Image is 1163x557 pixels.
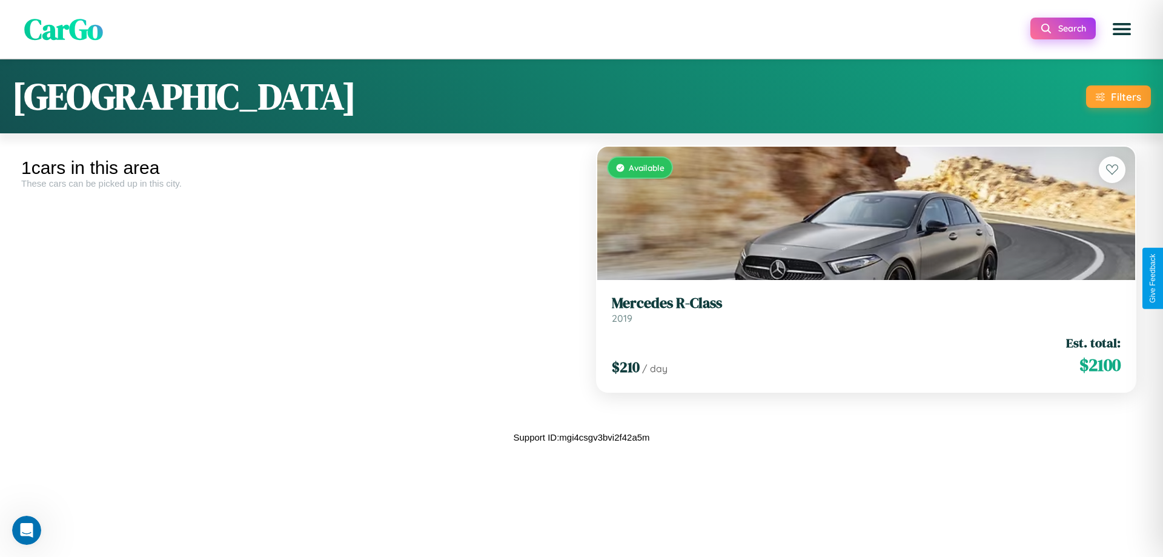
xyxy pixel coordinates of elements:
span: Est. total: [1066,334,1121,352]
h1: [GEOGRAPHIC_DATA] [12,72,356,121]
span: 2019 [612,312,632,324]
span: $ 210 [612,357,640,377]
div: Filters [1111,90,1141,103]
a: Mercedes R-Class2019 [612,295,1121,324]
button: Filters [1086,85,1151,108]
span: $ 2100 [1079,353,1121,377]
button: Open menu [1105,12,1139,46]
span: Available [629,162,664,173]
h3: Mercedes R-Class [612,295,1121,312]
span: / day [642,362,668,375]
div: These cars can be picked up in this city. [21,178,572,188]
div: 1 cars in this area [21,158,572,178]
span: CarGo [24,9,103,49]
button: Search [1030,18,1096,39]
p: Support ID: mgi4csgv3bvi2f42a5m [513,429,649,445]
span: Search [1058,23,1086,34]
iframe: Intercom live chat [12,516,41,545]
div: Give Feedback [1148,254,1157,303]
